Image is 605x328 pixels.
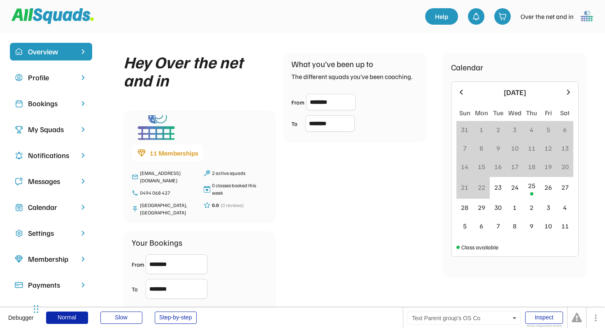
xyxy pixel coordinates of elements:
div: 14 [461,162,468,172]
div: Thu [526,108,537,118]
div: Bookings [28,98,74,109]
div: My Squads [28,124,74,135]
div: [EMAIL_ADDRESS][DOMAIN_NAME] [140,170,195,184]
img: Icon%20copy%207.svg [15,203,23,212]
div: 5 [547,125,550,135]
div: 17 [511,162,519,172]
div: Step-by-step [155,312,197,324]
img: chevron-right.svg [79,281,87,289]
div: 0494 068 437 [140,189,195,197]
div: 3 [547,202,550,212]
div: 12 [544,143,552,153]
div: Sun [459,108,470,118]
div: 6 [479,221,483,231]
img: chevron-right.svg [79,203,87,211]
div: 5 [463,221,467,231]
img: chevron-right.svg [79,100,87,107]
div: Tue [493,108,503,118]
div: Fri [545,108,552,118]
div: To [291,119,304,128]
div: Calendar [28,202,74,213]
div: 18 [528,162,535,172]
div: 10 [511,143,519,153]
div: 0.0 [212,202,219,209]
div: 13 [561,143,569,153]
div: 8 [479,143,483,153]
div: The different squads you’ve been coaching. [291,72,412,81]
div: 3 [513,125,517,135]
div: 16 [494,162,502,172]
div: 31 [461,125,468,135]
div: Membership [28,254,74,265]
a: Help [425,8,458,25]
img: chevron-right%20copy%203.svg [79,48,87,56]
div: Your Bookings [132,236,182,249]
img: chevron-right.svg [79,126,87,133]
div: Messages [28,176,74,187]
div: 8 [513,221,517,231]
div: 2 [496,125,500,135]
div: Slow [100,312,142,324]
div: 15 [478,162,485,172]
div: Sat [560,108,570,118]
div: 27 [561,182,569,192]
img: Icon%20copy%204.svg [15,151,23,160]
div: Mon [475,108,488,118]
div: Notifications [28,150,74,161]
div: 20 [561,162,569,172]
div: 22 [478,182,485,192]
div: Class available [461,243,498,251]
img: chevron-right.svg [79,151,87,159]
div: 26 [544,182,552,192]
div: Payments [28,279,74,291]
div: Over the net and in [521,12,574,21]
div: 24 [511,182,519,192]
img: Icon%20copy%202.svg [15,100,23,108]
div: (0 reviews) [221,202,244,209]
img: user-circle.svg [15,74,23,82]
div: Show responsive boxes [525,324,563,328]
img: 1000005499.png [579,8,595,25]
div: 6 [563,125,567,135]
img: Squad%20Logo.svg [12,8,94,24]
div: 1 [479,125,483,135]
img: chevron-right.svg [79,255,87,263]
div: 0 classes booked this week [212,182,268,197]
div: Wed [508,108,521,118]
div: 10 [544,221,552,231]
div: 9 [496,143,500,153]
div: 2 active squads [212,170,268,177]
div: 11 Memberships [150,148,198,158]
div: To [132,285,144,293]
div: Overview [28,46,74,57]
div: 1 [513,202,517,212]
div: 11 [528,143,535,153]
div: 21 [461,182,468,192]
div: 19 [544,162,552,172]
div: 25 [528,181,535,191]
img: chevron-right.svg [79,229,87,237]
div: Inspect [525,312,563,324]
div: Calendar [451,61,483,73]
div: 2 [530,202,533,212]
img: shopping-cart-01%20%281%29.svg [498,12,507,21]
div: 4 [530,125,533,135]
div: Settings [28,228,74,239]
img: 1000005499.png [132,115,181,140]
div: From [291,98,305,107]
img: Icon%20%2815%29.svg [15,281,23,289]
img: Icon%20copy%2016.svg [15,229,23,237]
div: [DATE] [470,87,559,98]
div: 0 [132,305,138,322]
div: 4 [563,202,567,212]
div: 9 [530,221,533,231]
img: home-smile.svg [15,48,23,56]
div: 29 [478,202,485,212]
div: Hey Over the net and in [123,53,267,89]
div: 7 [463,143,467,153]
img: chevron-right.svg [79,74,87,81]
img: bell-03%20%281%29.svg [472,12,480,21]
div: 30 [494,202,502,212]
div: 28 [461,202,468,212]
div: Normal [46,312,88,324]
